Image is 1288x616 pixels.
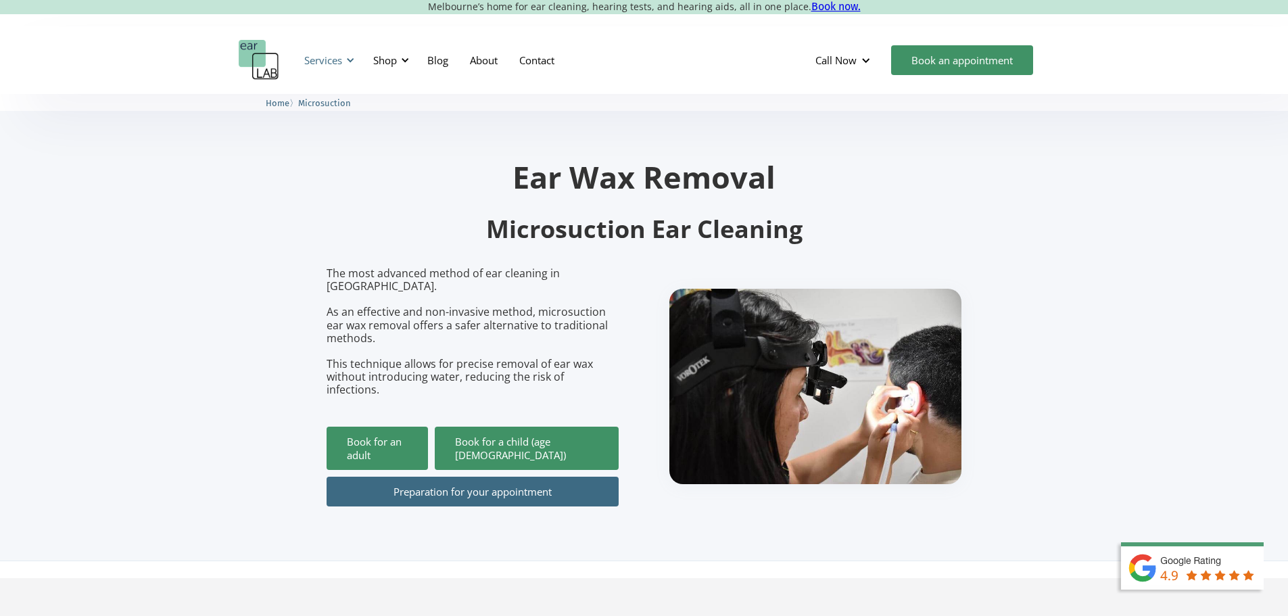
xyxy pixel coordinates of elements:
a: Book for a child (age [DEMOGRAPHIC_DATA]) [435,427,619,470]
a: Book an appointment [891,45,1033,75]
li: 〉 [266,96,298,110]
h2: Microsuction Ear Cleaning [327,214,962,245]
div: Shop [373,53,397,67]
a: Home [266,96,289,109]
span: Microsuction [298,98,351,108]
img: boy getting ear checked. [669,289,961,484]
a: Preparation for your appointment [327,477,619,506]
a: Blog [416,41,459,80]
span: Home [266,98,289,108]
a: Microsuction [298,96,351,109]
h1: Ear Wax Removal [327,162,962,192]
a: About [459,41,508,80]
div: Call Now [815,53,857,67]
div: Services [296,40,358,80]
div: Services [304,53,342,67]
div: Call Now [805,40,884,80]
a: Contact [508,41,565,80]
a: home [239,40,279,80]
div: Shop [365,40,413,80]
p: The most advanced method of ear cleaning in [GEOGRAPHIC_DATA]. As an effective and non-invasive m... [327,267,619,397]
a: Book for an adult [327,427,428,470]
